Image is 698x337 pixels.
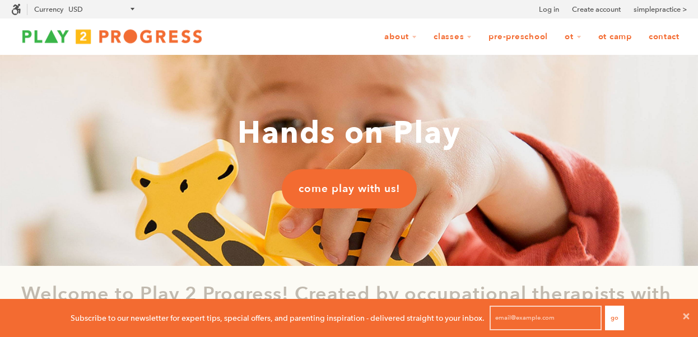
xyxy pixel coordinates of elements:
[11,25,213,48] img: Play2Progress logo
[591,26,639,48] a: OT Camp
[34,5,63,13] label: Currency
[634,4,687,15] a: simplepractice >
[557,26,589,48] a: OT
[539,4,559,15] a: Log in
[426,26,479,48] a: Classes
[490,306,602,330] input: email@example.com
[299,181,400,196] span: come play with us!
[481,26,555,48] a: Pre-Preschool
[282,169,417,208] a: come play with us!
[605,306,624,330] button: Go
[641,26,687,48] a: Contact
[71,312,485,324] p: Subscribe to our newsletter for expert tips, special offers, and parenting inspiration - delivere...
[572,4,621,15] a: Create account
[377,26,424,48] a: About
